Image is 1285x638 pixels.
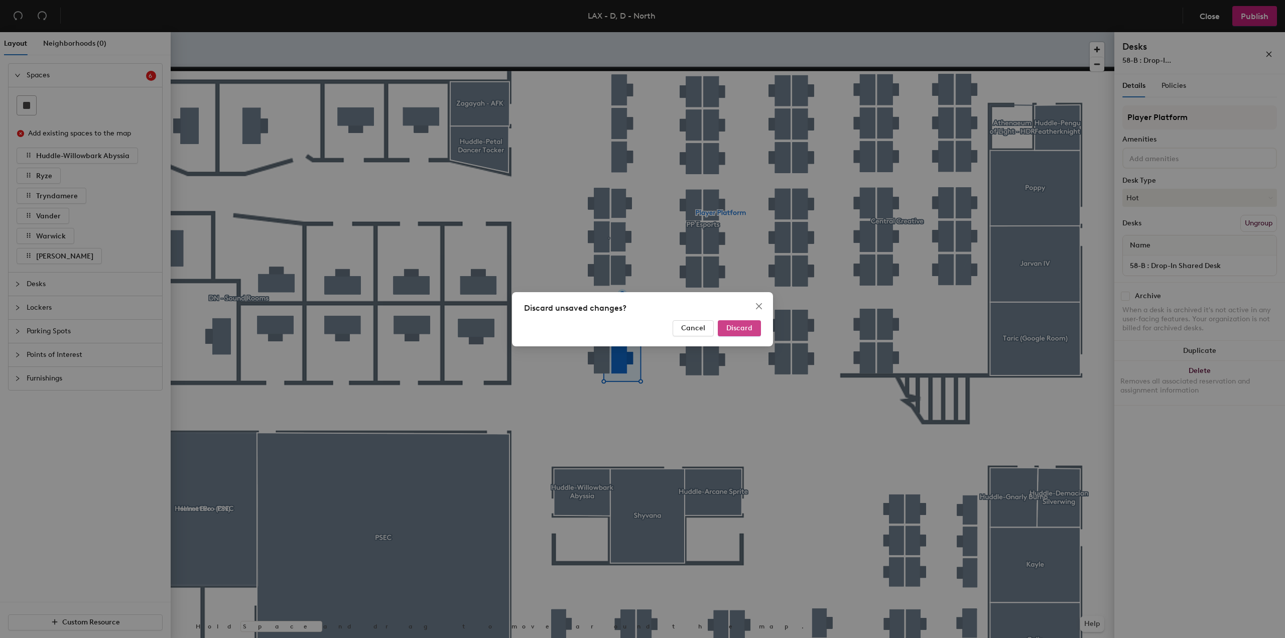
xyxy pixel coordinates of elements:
[755,302,763,310] span: close
[524,302,761,314] div: Discard unsaved changes?
[673,320,714,336] button: Cancel
[751,298,767,314] button: Close
[751,302,767,310] span: Close
[726,324,752,332] span: Discard
[681,324,705,332] span: Cancel
[718,320,761,336] button: Discard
